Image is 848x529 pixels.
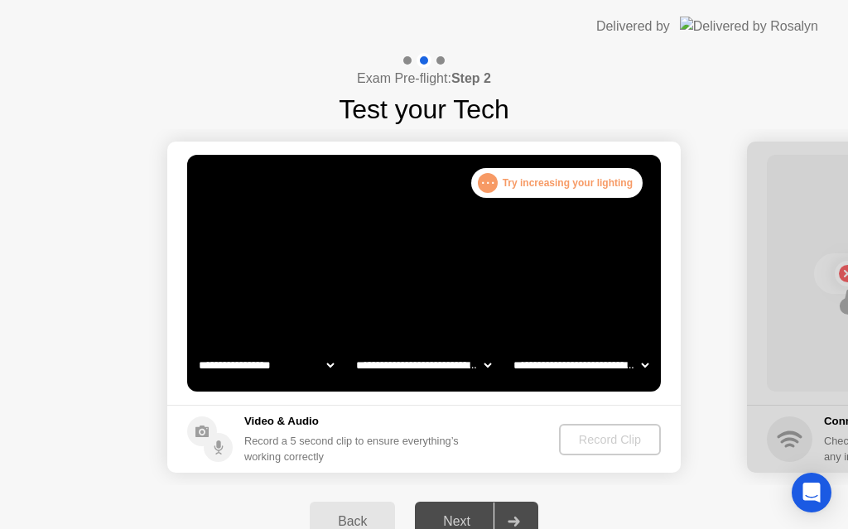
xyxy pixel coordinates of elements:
[680,17,818,36] img: Delivered by Rosalyn
[510,349,652,382] select: Available microphones
[471,168,643,198] div: Try increasing your lighting
[315,514,390,529] div: Back
[339,89,509,129] h1: Test your Tech
[244,433,465,464] div: Record a 5 second clip to ensure everything’s working correctly
[353,349,494,382] select: Available speakers
[244,413,465,430] h5: Video & Audio
[596,17,670,36] div: Delivered by
[566,433,654,446] div: Record Clip
[195,349,337,382] select: Available cameras
[451,71,491,85] b: Step 2
[559,424,661,455] button: Record Clip
[792,473,831,512] div: Open Intercom Messenger
[357,69,491,89] h4: Exam Pre-flight:
[478,173,498,193] div: . . .
[420,514,494,529] div: Next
